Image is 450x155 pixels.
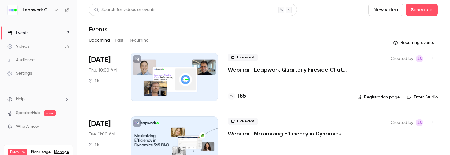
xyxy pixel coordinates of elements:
[7,43,29,50] div: Videos
[89,35,110,45] button: Upcoming
[8,5,17,15] img: Leapwork Online Event
[416,55,423,62] span: Jaynesh Singh
[89,67,117,73] span: Thu, 10:00 AM
[407,94,438,100] a: Enter Studio
[7,57,35,63] div: Audience
[89,78,99,83] div: 1 h
[406,4,438,16] button: Schedule
[7,96,69,102] li: help-dropdown-opener
[7,70,32,76] div: Settings
[228,92,246,100] a: 185
[16,124,39,130] span: What's new
[89,119,111,129] span: [DATE]
[89,53,121,101] div: Sep 25 Thu, 10:00 AM (America/New York)
[368,4,403,16] button: New video
[23,7,51,13] h6: Leapwork Online Event
[89,26,107,33] h1: Events
[416,119,423,126] span: Jaynesh Singh
[16,110,40,116] a: SpeakerHub
[89,142,99,147] div: 1 h
[228,130,347,137] a: Webinar | Maximizing Efficiency in Dynamics 365 | Q3 2025
[16,96,25,102] span: Help
[391,55,413,62] span: Created by
[228,66,347,73] a: Webinar | Leapwork Quarterly Fireside Chat | Q3 2025
[7,30,28,36] div: Events
[89,131,115,137] span: Tue, 11:00 AM
[357,94,400,100] a: Registration page
[129,35,149,45] button: Recurring
[62,124,69,130] iframe: Noticeable Trigger
[238,92,246,100] h4: 185
[390,38,438,48] button: Recurring events
[31,150,51,155] span: Plan usage
[417,119,422,126] span: JS
[228,118,258,125] span: Live event
[115,35,124,45] button: Past
[94,7,155,13] div: Search for videos or events
[391,119,413,126] span: Created by
[44,110,56,116] span: new
[89,55,111,65] span: [DATE]
[228,54,258,61] span: Live event
[54,150,69,155] a: Manage
[417,55,422,62] span: JS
